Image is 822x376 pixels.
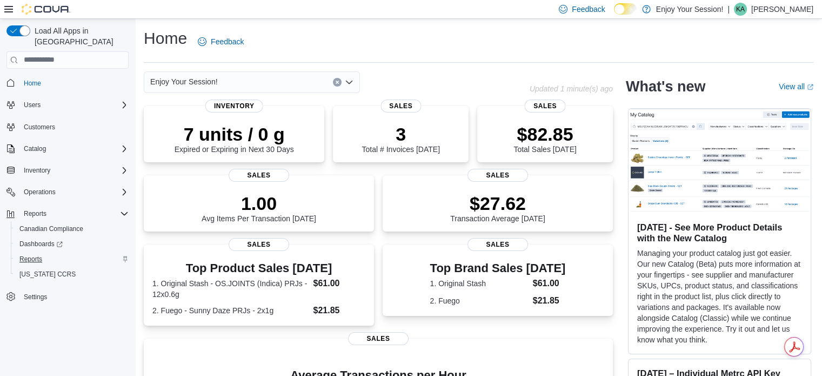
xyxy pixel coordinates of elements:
button: Users [2,97,133,113]
a: [US_STATE] CCRS [15,268,80,281]
p: | [727,3,730,16]
span: Home [19,76,129,90]
span: Feedback [572,4,605,15]
div: Total # Invoices [DATE] [362,123,439,154]
dt: 1. Original Stash - OS.JOINTS (Indica) PRJs - 12x0.6g [152,278,309,300]
a: Feedback [193,31,248,52]
p: Enjoy Your Session! [656,3,724,16]
span: Sales [380,100,421,113]
span: Dashboards [15,238,129,250]
h1: Home [144,28,187,49]
a: View allExternal link [779,82,813,91]
h3: Top Brand Sales [DATE] [430,262,566,275]
button: Catalog [2,141,133,156]
span: Operations [19,186,129,199]
div: Avg Items Per Transaction [DATE] [202,193,316,223]
p: $82.85 [513,123,576,145]
a: Customers [19,121,59,134]
dt: 2. Fuego - Sunny Daze PRJs - 2x1g [152,305,309,316]
dd: $21.85 [313,304,365,317]
span: Load All Apps in [GEOGRAPHIC_DATA] [30,25,129,47]
span: Inventory [19,164,129,177]
span: Feedback [211,36,244,47]
p: Managing your product catalog just got easier. Our new Catalog (Beta) puts more information at yo... [637,248,802,345]
span: KA [736,3,745,16]
nav: Complex example [6,71,129,333]
span: Settings [24,293,47,301]
span: Reports [19,207,129,220]
span: Home [24,79,41,88]
dd: $61.00 [533,277,566,290]
button: Open list of options [345,78,353,87]
p: $27.62 [450,193,545,214]
button: Clear input [333,78,342,87]
input: Dark Mode [614,3,637,15]
button: Canadian Compliance [11,221,133,236]
span: Settings [19,289,129,303]
a: Settings [19,291,51,304]
div: Total Sales [DATE] [513,123,576,154]
button: Home [2,75,133,91]
div: Kim Alakas [734,3,747,16]
button: Customers [2,119,133,135]
span: Enjoy Your Session! [150,75,218,88]
p: 3 [362,123,439,145]
span: Inventory [24,166,50,175]
span: Users [24,101,41,109]
span: Users [19,98,129,111]
div: Transaction Average [DATE] [450,193,545,223]
span: Canadian Compliance [19,225,83,233]
span: Sales [229,238,289,251]
span: Catalog [19,142,129,155]
button: Operations [2,184,133,200]
button: Reports [2,206,133,221]
dd: $21.85 [533,294,566,307]
span: Reports [19,255,42,263]
span: Customers [24,123,55,131]
span: Customers [19,120,129,134]
button: Reports [19,207,51,220]
button: [US_STATE] CCRS [11,267,133,282]
dt: 2. Fuego [430,295,529,306]
span: [US_STATE] CCRS [19,270,76,279]
a: Home [19,77,45,90]
span: Inventory [205,100,263,113]
p: 1.00 [202,193,316,214]
button: Users [19,98,45,111]
button: Catalog [19,142,50,155]
svg: External link [807,84,813,90]
span: Sales [467,238,528,251]
span: Sales [348,332,409,345]
span: Operations [24,188,56,196]
dd: $61.00 [313,277,365,290]
div: Expired or Expiring in Next 30 Days [175,123,294,154]
img: Cova [22,4,70,15]
span: Sales [229,169,289,182]
p: 7 units / 0 g [175,123,294,145]
p: Updated 1 minute(s) ago [530,84,613,93]
span: Catalog [24,144,46,153]
span: Reports [15,253,129,266]
button: Settings [2,288,133,304]
h2: What's new [626,78,705,95]
span: Washington CCRS [15,268,129,281]
button: Inventory [19,164,55,177]
button: Reports [11,252,133,267]
a: Dashboards [15,238,67,250]
a: Reports [15,253,46,266]
button: Inventory [2,163,133,178]
span: Sales [525,100,565,113]
dt: 1. Original Stash [430,278,529,289]
span: Canadian Compliance [15,222,129,235]
button: Operations [19,186,60,199]
span: Sales [467,169,528,182]
h3: Top Product Sales [DATE] [152,262,365,275]
a: Dashboards [11,236,133,252]
a: Canadian Compliance [15,222,88,235]
h3: [DATE] - See More Product Details with the New Catalog [637,222,802,243]
p: [PERSON_NAME] [751,3,813,16]
span: Dashboards [19,240,63,248]
span: Reports [24,209,46,218]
